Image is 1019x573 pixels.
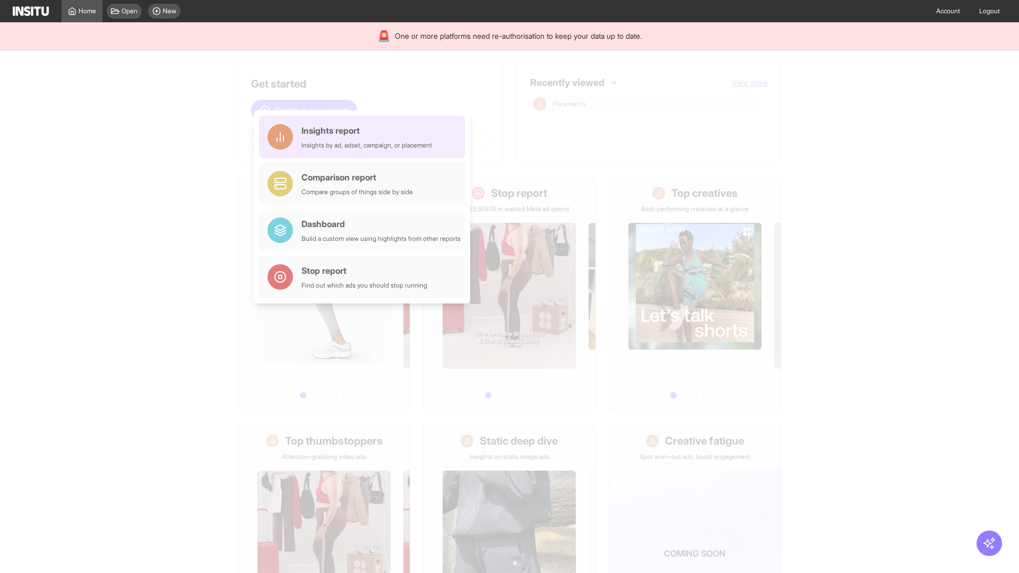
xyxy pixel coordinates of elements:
[301,218,461,230] div: Dashboard
[122,7,137,15] span: Open
[163,7,176,15] span: New
[13,6,49,16] img: Logo
[301,124,432,137] div: Insights report
[301,264,427,277] div: Stop report
[395,31,642,41] span: One or more platforms need re-authorisation to keep your data up to date.
[79,7,96,15] span: Home
[377,29,391,44] div: 🚨
[301,235,461,243] div: Build a custom view using highlights from other reports
[301,141,432,150] div: Insights by ad, adset, campaign, or placement
[301,188,413,196] div: Compare groups of things side by side
[301,171,413,184] div: Comparison report
[301,281,427,290] div: Find out which ads you should stop running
